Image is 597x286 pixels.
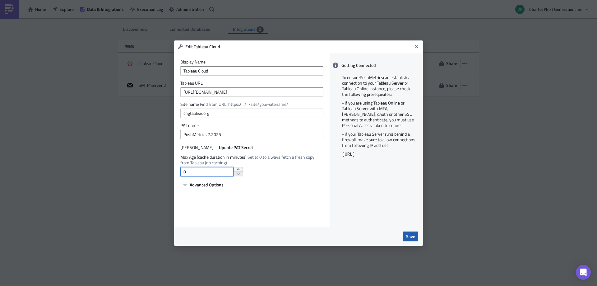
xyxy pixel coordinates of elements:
[180,80,323,86] label: Tableau URL
[234,171,243,176] button: decrement
[403,232,418,241] button: Save
[217,144,255,151] button: Update PAT Secret
[180,154,323,166] label: Max Age (cache duration in minutes)
[180,145,214,150] label: [PERSON_NAME]
[234,167,243,172] button: increment
[180,59,323,65] label: Display Name
[180,181,226,189] button: Advanced Options
[180,154,314,166] span: Set to 0 to always fetch a fresh copy from Tableau (no caching)
[342,100,417,128] p: - if you are using Tableau Online or Tableau Server with MFA, [PERSON_NAME], oAuth or other SSO m...
[180,167,234,176] input: Enter a number...
[330,59,423,72] div: Getting Connected
[576,265,591,280] div: Open Intercom Messenger
[180,130,323,139] input: Personal Access Token Name
[342,131,417,148] p: - if your Tableau Server runs behind a firewall, make sure to allow connections from following IP...
[180,123,323,128] label: PAT name
[190,181,224,188] span: Advanced Options
[342,152,355,157] code: [URL]
[180,109,323,118] input: Tableau Site name
[219,144,253,151] span: Update PAT Secret
[412,42,421,51] button: Close
[180,87,323,97] input: https://tableau.domain.com
[185,44,412,49] h6: Edit Tableau Cloud
[340,163,418,219] iframe: How To Connect Tableau with PushMetrics
[406,233,415,240] span: Save
[342,75,417,97] p: To ensure PushMetrics can establish a connection to your Tableau Server or Tableau Online instanc...
[200,101,288,107] span: Find from URL: https://.../#/site/your-sitename/
[180,101,323,107] label: Site name
[180,66,323,76] input: Give it a name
